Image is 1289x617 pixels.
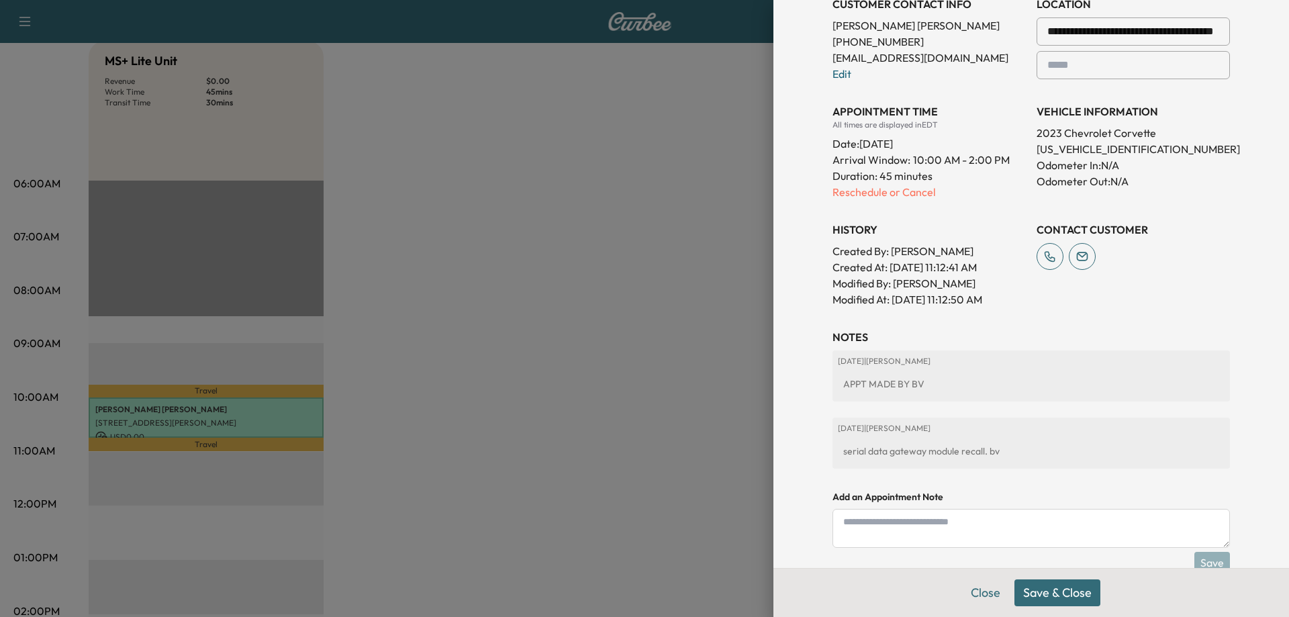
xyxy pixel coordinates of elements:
[832,50,1026,66] p: [EMAIL_ADDRESS][DOMAIN_NAME]
[1037,157,1230,173] p: Odometer In: N/A
[832,168,1026,184] p: Duration: 45 minutes
[838,372,1225,396] div: APPT MADE BY BV
[832,275,1026,291] p: Modified By : [PERSON_NAME]
[838,439,1225,463] div: serial data gateway module recall. bv
[1037,222,1230,238] h3: CONTACT CUSTOMER
[832,130,1026,152] div: Date: [DATE]
[832,329,1230,345] h3: NOTES
[838,356,1225,367] p: [DATE] | [PERSON_NAME]
[1037,125,1230,141] p: 2023 Chevrolet Corvette
[832,259,1026,275] p: Created At : [DATE] 11:12:41 AM
[832,291,1026,307] p: Modified At : [DATE] 11:12:50 AM
[832,17,1026,34] p: [PERSON_NAME] [PERSON_NAME]
[832,103,1026,120] h3: APPOINTMENT TIME
[1037,103,1230,120] h3: VEHICLE INFORMATION
[1037,141,1230,157] p: [US_VEHICLE_IDENTIFICATION_NUMBER]
[838,423,1225,434] p: [DATE] | [PERSON_NAME]
[962,579,1009,606] button: Close
[832,120,1026,130] div: All times are displayed in EDT
[832,152,1026,168] p: Arrival Window:
[832,34,1026,50] p: [PHONE_NUMBER]
[1037,173,1230,189] p: Odometer Out: N/A
[832,67,851,81] a: Edit
[832,490,1230,504] h4: Add an Appointment Note
[1014,579,1100,606] button: Save & Close
[913,152,1010,168] span: 10:00 AM - 2:00 PM
[832,184,1026,200] p: Reschedule or Cancel
[832,243,1026,259] p: Created By : [PERSON_NAME]
[832,222,1026,238] h3: History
